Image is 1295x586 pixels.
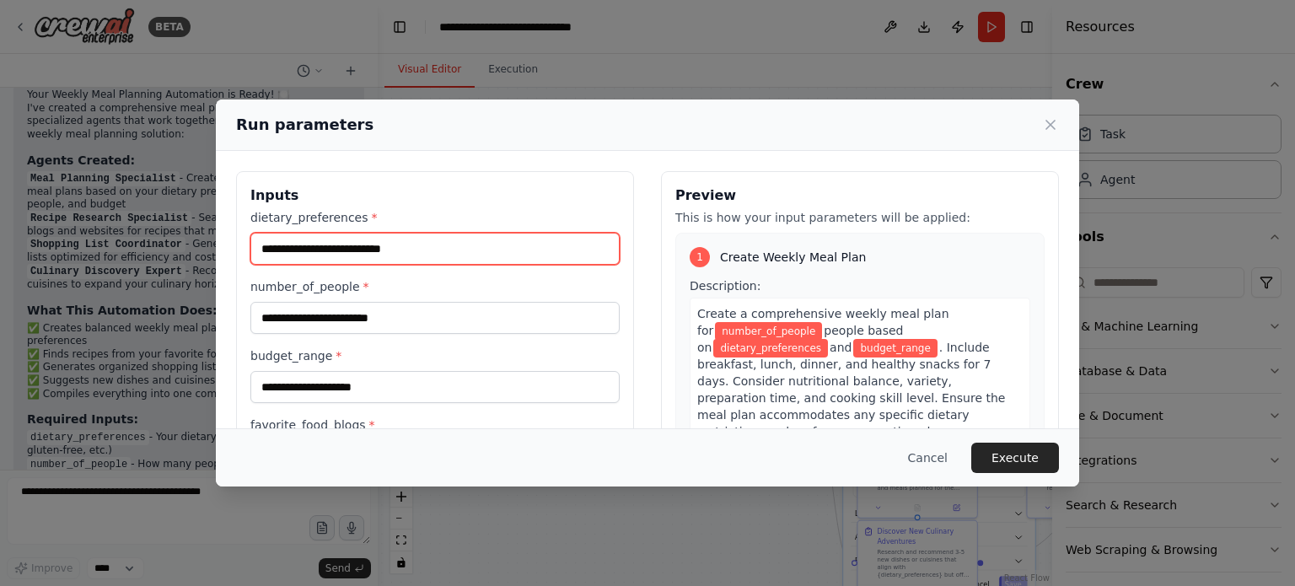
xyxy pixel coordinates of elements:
[250,185,620,206] h3: Inputs
[675,209,1045,226] p: This is how your input parameters will be applied:
[715,322,822,341] span: Variable: number_of_people
[713,339,828,358] span: Variable: dietary_preferences
[697,307,949,337] span: Create a comprehensive weekly meal plan for
[250,417,620,433] label: favorite_food_blogs
[250,347,620,364] label: budget_range
[236,113,373,137] h2: Run parameters
[675,185,1045,206] h3: Preview
[250,278,620,295] label: number_of_people
[690,279,760,293] span: Description:
[853,339,937,358] span: Variable: budget_range
[971,443,1059,473] button: Execute
[720,249,866,266] span: Create Weekly Meal Plan
[690,247,710,267] div: 1
[250,209,620,226] label: dietary_preferences
[830,341,852,354] span: and
[895,443,961,473] button: Cancel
